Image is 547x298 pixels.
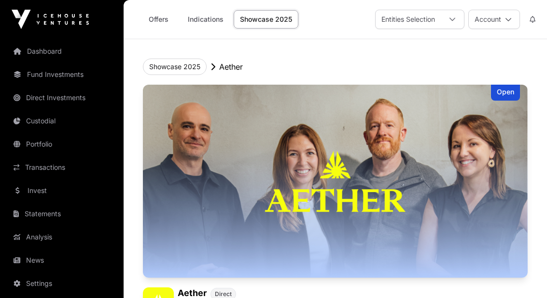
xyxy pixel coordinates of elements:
p: Aether [219,61,243,73]
a: Fund Investments [8,64,116,85]
img: Aether [143,85,528,278]
button: Showcase 2025 [143,59,207,75]
div: Open [491,85,520,101]
div: Entities Selection [376,10,441,29]
a: Custodial [8,110,116,132]
a: Dashboard [8,41,116,62]
a: Analysis [8,226,116,248]
a: Indications [182,10,230,29]
a: Showcase 2025 [234,10,298,29]
a: Invest [8,180,116,201]
a: News [8,250,116,271]
a: Transactions [8,157,116,178]
a: Settings [8,273,116,294]
a: Offers [139,10,178,29]
a: Direct Investments [8,87,116,108]
img: Icehouse Ventures Logo [12,10,89,29]
button: Account [468,10,520,29]
span: Direct [215,290,232,298]
a: Statements [8,203,116,224]
a: Portfolio [8,134,116,155]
